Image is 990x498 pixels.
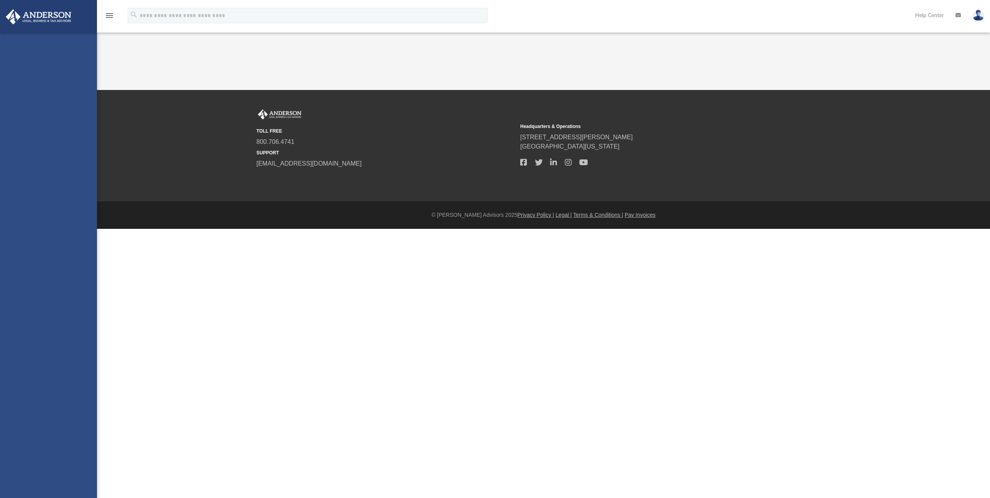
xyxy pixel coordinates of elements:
[973,10,984,21] img: User Pic
[520,143,620,150] a: [GEOGRAPHIC_DATA][US_STATE]
[573,212,623,218] a: Terms & Conditions |
[97,211,990,219] div: © [PERSON_NAME] Advisors 2025
[520,123,779,130] small: Headquarters & Operations
[256,138,294,145] a: 800.706.4741
[256,149,515,156] small: SUPPORT
[3,9,74,24] img: Anderson Advisors Platinum Portal
[105,11,114,20] i: menu
[256,109,303,119] img: Anderson Advisors Platinum Portal
[517,212,554,218] a: Privacy Policy |
[256,128,515,135] small: TOLL FREE
[556,212,572,218] a: Legal |
[625,212,655,218] a: Pay Invoices
[520,134,633,140] a: [STREET_ADDRESS][PERSON_NAME]
[105,15,114,20] a: menu
[130,10,138,19] i: search
[256,160,362,167] a: [EMAIL_ADDRESS][DOMAIN_NAME]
